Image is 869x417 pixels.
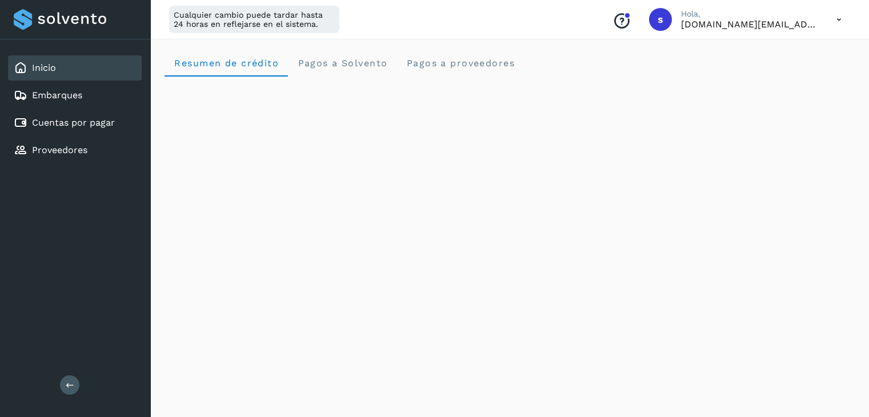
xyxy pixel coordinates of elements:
[406,58,515,69] span: Pagos a proveedores
[8,55,142,81] div: Inicio
[32,117,115,128] a: Cuentas por pagar
[8,138,142,163] div: Proveedores
[32,90,82,101] a: Embarques
[32,145,87,155] a: Proveedores
[8,83,142,108] div: Embarques
[297,58,387,69] span: Pagos a Solvento
[681,9,818,19] p: Hola,
[681,19,818,30] p: solvento.sl@segmail.co
[174,58,279,69] span: Resumen de crédito
[8,110,142,135] div: Cuentas por pagar
[32,62,56,73] a: Inicio
[169,6,339,33] div: Cualquier cambio puede tardar hasta 24 horas en reflejarse en el sistema.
